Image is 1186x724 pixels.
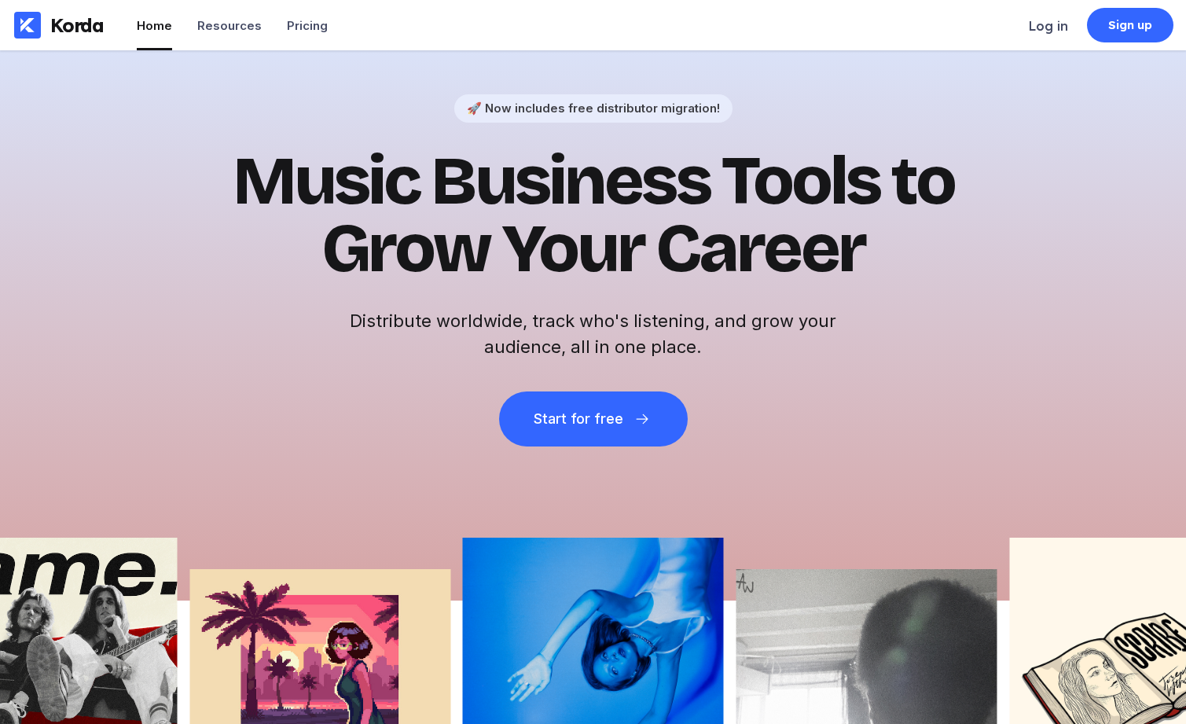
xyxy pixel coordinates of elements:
[534,411,623,427] div: Start for free
[499,391,688,447] button: Start for free
[50,13,104,37] div: Korda
[208,148,979,283] h1: Music Business Tools to Grow Your Career
[342,308,845,360] h2: Distribute worldwide, track who's listening, and grow your audience, all in one place.
[1087,8,1173,42] a: Sign up
[197,18,262,33] div: Resources
[137,18,172,33] div: Home
[287,18,328,33] div: Pricing
[467,101,720,116] div: 🚀 Now includes free distributor migration!
[1029,18,1068,34] div: Log in
[1108,17,1153,33] div: Sign up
